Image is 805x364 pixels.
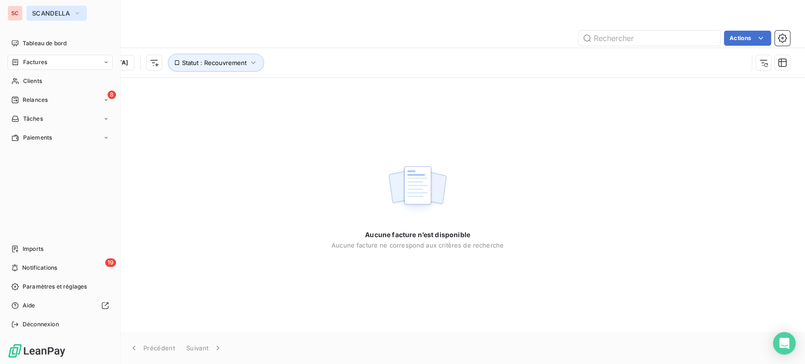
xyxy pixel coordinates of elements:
span: Paramètres et réglages [23,282,87,291]
div: Open Intercom Messenger [773,332,796,355]
button: Précédent [124,338,181,358]
span: Imports [23,245,43,253]
span: Aide [23,301,35,310]
span: Tâches [23,115,43,123]
span: Aucune facture ne correspond aux critères de recherche [332,241,504,249]
input: Rechercher [579,31,720,46]
span: Tableau de bord [23,39,66,48]
span: SCANDELLA [32,9,70,17]
a: Aide [8,298,113,313]
span: Factures [23,58,47,66]
span: Notifications [22,264,57,272]
img: empty state [387,161,448,219]
div: SC [8,6,23,21]
img: Logo LeanPay [8,343,66,358]
span: 8 [108,91,116,99]
span: Statut : Recouvrement [182,59,247,66]
span: Aucune facture n’est disponible [365,230,470,240]
span: Relances [23,96,48,104]
button: Suivant [181,338,228,358]
button: Actions [724,31,771,46]
span: 19 [105,258,116,267]
span: Clients [23,77,42,85]
button: Statut : Recouvrement [168,54,264,72]
span: Déconnexion [23,320,59,329]
span: Paiements [23,133,52,142]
